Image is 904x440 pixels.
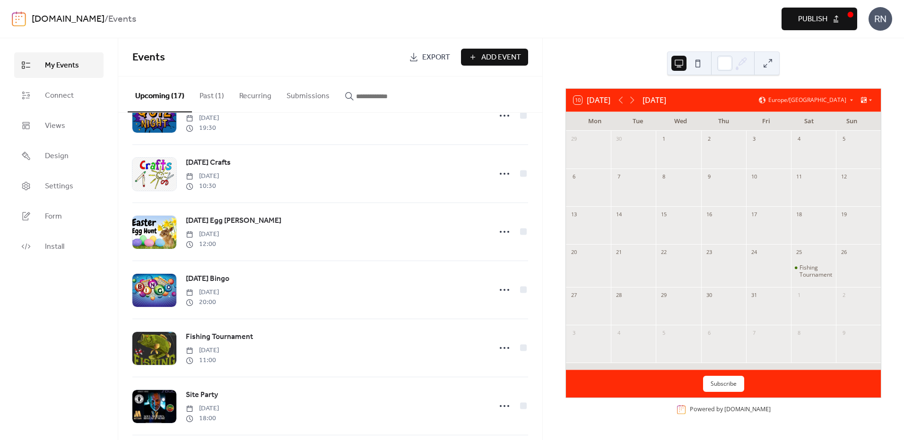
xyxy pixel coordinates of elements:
[186,123,219,133] span: 19:30
[186,331,253,343] span: Fishing Tournament
[45,211,62,222] span: Form
[839,210,849,220] div: 19
[569,210,579,220] div: 13
[186,215,281,227] a: [DATE] Egg [PERSON_NAME]
[768,97,846,103] span: Europe/[GEOGRAPHIC_DATA]
[782,8,857,30] button: Publish
[614,328,624,338] div: 4
[14,234,104,259] a: Install
[186,404,219,414] span: [DATE]
[794,290,804,301] div: 1
[749,328,759,338] div: 7
[839,134,849,144] div: 5
[659,328,669,338] div: 5
[614,134,624,144] div: 30
[749,210,759,220] div: 17
[704,134,714,144] div: 2
[794,247,804,258] div: 25
[614,210,624,220] div: 14
[14,52,104,78] a: My Events
[186,414,219,423] span: 18:00
[186,355,219,365] span: 11:00
[461,49,528,66] button: Add Event
[569,134,579,144] div: 29
[14,113,104,138] a: Views
[704,290,714,301] div: 30
[569,290,579,301] div: 27
[570,93,614,107] button: 10[DATE]
[108,10,136,28] b: Events
[794,328,804,338] div: 8
[14,83,104,108] a: Connect
[749,290,759,301] div: 31
[798,14,827,25] span: Publish
[186,288,219,297] span: [DATE]
[724,406,771,414] a: [DOMAIN_NAME]
[614,172,624,182] div: 7
[794,134,804,144] div: 4
[45,181,73,192] span: Settings
[703,376,744,392] button: Subscribe
[749,134,759,144] div: 3
[186,273,229,285] a: [DATE] Bingo
[614,247,624,258] div: 21
[14,203,104,229] a: Form
[481,52,521,63] span: Add Event
[659,290,669,301] div: 29
[186,389,218,401] span: Site Party
[704,210,714,220] div: 16
[659,134,669,144] div: 1
[617,112,660,131] div: Tue
[569,247,579,258] div: 20
[14,143,104,169] a: Design
[45,60,79,71] span: My Events
[702,112,745,131] div: Thu
[186,215,281,227] span: [DATE] Egg [PERSON_NAME]
[279,76,337,111] button: Submissions
[232,76,279,111] button: Recurring
[569,328,579,338] div: 3
[192,76,232,111] button: Past (1)
[32,10,104,28] a: [DOMAIN_NAME]
[402,49,457,66] a: Export
[690,406,771,414] div: Powered by
[128,76,192,112] button: Upcoming (17)
[704,172,714,182] div: 9
[14,173,104,199] a: Settings
[745,112,788,131] div: Fri
[643,94,666,106] div: [DATE]
[186,171,219,181] span: [DATE]
[569,172,579,182] div: 6
[830,112,873,131] div: Sun
[794,172,804,182] div: 11
[839,172,849,182] div: 12
[132,47,165,68] span: Events
[800,264,832,279] div: Fishing Tournament
[659,172,669,182] div: 8
[749,247,759,258] div: 24
[839,328,849,338] div: 9
[186,346,219,355] span: [DATE]
[704,247,714,258] div: 23
[869,7,892,31] div: RN
[704,328,714,338] div: 6
[45,90,74,102] span: Connect
[186,273,229,285] span: [DATE] Bingo
[659,210,669,220] div: 15
[186,181,219,191] span: 10:30
[422,52,450,63] span: Export
[839,290,849,301] div: 2
[839,247,849,258] div: 26
[788,112,831,131] div: Sat
[749,172,759,182] div: 10
[186,389,218,401] a: Site Party
[791,264,836,279] div: Fishing Tournament
[186,113,219,123] span: [DATE]
[186,157,231,169] a: [DATE] Crafts
[186,297,219,307] span: 20:00
[12,11,26,26] img: logo
[659,247,669,258] div: 22
[794,210,804,220] div: 18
